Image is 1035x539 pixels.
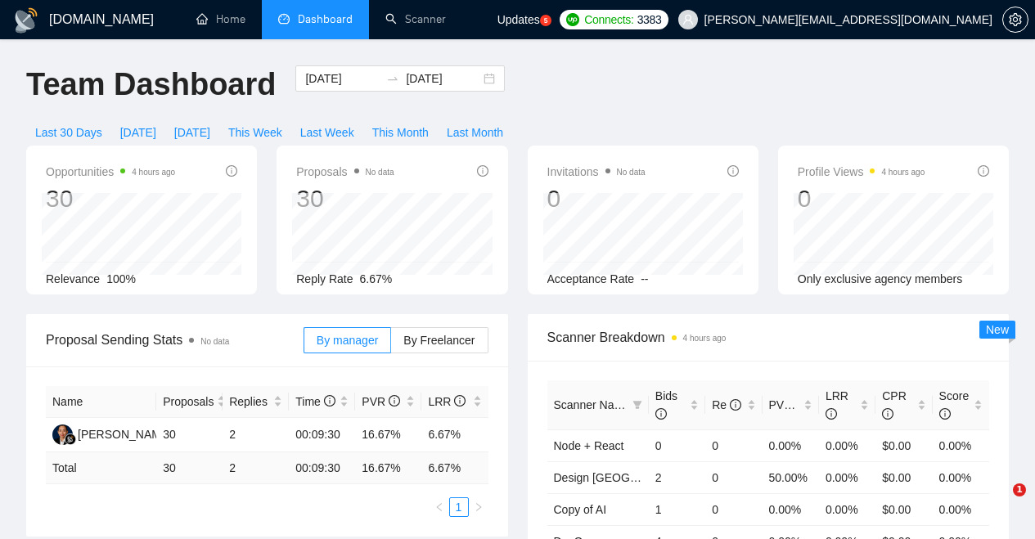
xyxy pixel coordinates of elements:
[363,119,438,146] button: This Month
[223,418,289,452] td: 2
[933,461,989,493] td: 0.00%
[986,323,1009,336] span: New
[430,497,449,517] button: left
[295,395,335,408] span: Time
[1002,7,1028,33] button: setting
[165,119,219,146] button: [DATE]
[705,429,762,461] td: 0
[13,7,39,34] img: logo
[682,14,694,25] span: user
[655,408,667,420] span: info-circle
[46,162,175,182] span: Opportunities
[649,493,705,525] td: 1
[819,493,875,525] td: 0.00%
[795,399,807,411] span: info-circle
[617,168,646,177] span: No data
[798,183,925,214] div: 0
[882,408,893,420] span: info-circle
[35,124,102,141] span: Last 30 Days
[428,395,466,408] span: LRR
[278,13,290,25] span: dashboard
[763,429,819,461] td: 0.00%
[132,168,175,177] time: 4 hours ago
[819,429,875,461] td: 0.00%
[875,493,932,525] td: $0.00
[386,72,399,85] span: to
[477,165,488,177] span: info-circle
[46,183,175,214] div: 30
[763,493,819,525] td: 0.00%
[296,183,394,214] div: 30
[875,429,932,461] td: $0.00
[174,124,210,141] span: [DATE]
[875,461,932,493] td: $0.00
[46,272,100,285] span: Relevance
[1003,13,1028,26] span: setting
[434,502,444,512] span: left
[289,418,355,452] td: 00:09:30
[385,12,446,26] a: searchScanner
[683,334,727,343] time: 4 hours ago
[649,429,705,461] td: 0
[554,503,607,516] a: Copy of AI
[637,11,662,29] span: 3383
[355,452,421,484] td: 16.67 %
[355,418,421,452] td: 16.67%
[46,386,156,418] th: Name
[769,398,808,411] span: PVR
[362,395,400,408] span: PVR
[1002,13,1028,26] a: setting
[1013,483,1026,496] span: 1
[111,119,165,146] button: [DATE]
[226,165,237,177] span: info-circle
[305,70,380,88] input: Start date
[296,272,353,285] span: Reply Rate
[46,452,156,484] td: Total
[26,119,111,146] button: Last 30 Days
[46,330,304,350] span: Proposal Sending Stats
[497,13,540,26] span: Updates
[554,439,624,452] a: Node + React
[712,398,741,411] span: Re
[229,393,270,411] span: Replies
[421,418,488,452] td: 6.67%
[65,433,76,445] img: gigradar-bm.png
[705,493,762,525] td: 0
[289,452,355,484] td: 00:09:30
[705,461,762,493] td: 0
[540,15,551,26] a: 5
[219,119,291,146] button: This Week
[372,124,429,141] span: This Month
[298,12,353,26] span: Dashboard
[386,72,399,85] span: swap-right
[421,452,488,484] td: 6.67 %
[933,493,989,525] td: 0.00%
[730,399,741,411] span: info-circle
[554,471,913,484] a: Design [GEOGRAPHIC_DATA] [GEOGRAPHIC_DATA] other countries
[324,395,335,406] span: info-circle
[156,418,223,452] td: 30
[163,393,214,411] span: Proposals
[543,17,547,25] text: 5
[52,424,73,445] img: AD
[389,395,400,406] span: info-circle
[78,425,172,443] div: [PERSON_NAME]
[223,386,289,418] th: Replies
[454,395,466,406] span: info-circle
[881,168,925,177] time: 4 hours ago
[554,398,630,411] span: Scanner Name
[649,461,705,493] td: 2
[978,165,989,177] span: info-circle
[882,389,907,420] span: CPR
[438,119,512,146] button: Last Month
[223,452,289,484] td: 2
[566,13,579,26] img: upwork-logo.png
[933,429,989,461] td: 0.00%
[641,272,648,285] span: --
[156,452,223,484] td: 30
[447,124,503,141] span: Last Month
[469,497,488,517] button: right
[629,393,646,417] span: filter
[547,183,646,214] div: 0
[26,65,276,104] h1: Team Dashboard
